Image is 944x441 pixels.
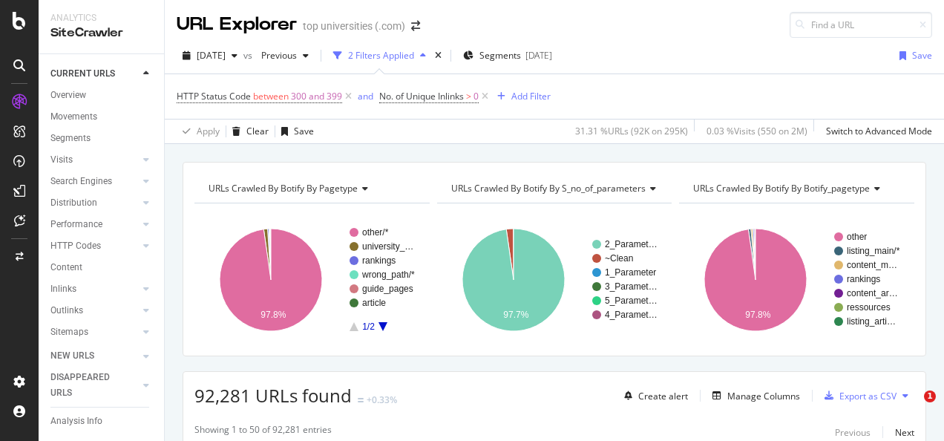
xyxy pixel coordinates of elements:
[327,44,432,68] button: 2 Filters Applied
[362,321,375,332] text: 1/2
[50,260,82,275] div: Content
[847,316,896,327] text: listing_arti…
[358,89,373,103] button: and
[255,44,315,68] button: Previous
[367,393,397,406] div: +0.33%
[511,90,551,102] div: Add Filter
[50,88,154,103] a: Overview
[50,88,86,103] div: Overview
[707,387,800,405] button: Manage Columns
[457,44,558,68] button: Segments[DATE]
[358,90,373,102] div: and
[194,215,426,344] div: A chart.
[50,24,152,42] div: SiteCrawler
[790,12,932,38] input: Find a URL
[525,49,552,62] div: [DATE]
[819,384,897,408] button: Export as CSV
[912,49,932,62] div: Save
[605,310,658,320] text: 4_Paramet…
[197,49,226,62] span: 2025 Aug. 9th
[50,348,94,364] div: NEW URLS
[479,49,521,62] span: Segments
[575,125,688,137] div: 31.31 % URLs ( 92K on 295K )
[727,390,800,402] div: Manage Columns
[358,398,364,402] img: Equal
[291,86,342,107] span: 300 and 399
[605,267,656,278] text: 1_Parameter
[177,12,297,37] div: URL Explorer
[50,195,139,211] a: Distribution
[50,174,112,189] div: Search Engines
[638,390,688,402] div: Create alert
[707,125,807,137] div: 0.03 % Visits ( 550 on 2M )
[361,269,415,280] text: wrong_path/*
[679,215,911,344] svg: A chart.
[177,44,243,68] button: [DATE]
[50,260,154,275] a: Content
[835,423,871,441] button: Previous
[894,44,932,68] button: Save
[895,423,914,441] button: Next
[50,131,154,146] a: Segments
[206,177,416,200] h4: URLs Crawled By Botify By pagetype
[473,86,479,107] span: 0
[50,174,139,189] a: Search Engines
[50,414,102,429] div: Analysis Info
[820,120,932,143] button: Switch to Advanced Mode
[50,348,139,364] a: NEW URLS
[746,310,771,320] text: 97.8%
[362,255,396,266] text: rankings
[50,324,88,340] div: Sitemaps
[894,391,929,426] iframe: Intercom live chat
[826,125,932,137] div: Switch to Advanced Mode
[362,227,389,238] text: other/*
[847,302,891,313] text: ressources
[246,125,269,137] div: Clear
[226,120,269,143] button: Clear
[451,182,646,195] span: URLs Crawled By Botify By s_no_of_parameters
[50,217,102,232] div: Performance
[303,19,405,33] div: top universities (.com)
[50,109,97,125] div: Movements
[50,12,152,24] div: Analytics
[209,182,358,195] span: URLs Crawled By Botify By pagetype
[177,120,220,143] button: Apply
[253,90,289,102] span: between
[50,281,139,297] a: Inlinks
[693,182,870,195] span: URLs Crawled By Botify By botify_pagetype
[690,177,901,200] h4: URLs Crawled By Botify By botify_pagetype
[503,310,528,320] text: 97.7%
[847,246,900,256] text: listing_main/*
[50,195,97,211] div: Distribution
[177,90,251,102] span: HTTP Status Code
[243,49,255,62] span: vs
[432,48,445,63] div: times
[50,131,91,146] div: Segments
[50,152,139,168] a: Visits
[847,260,897,270] text: content_m…
[50,66,139,82] a: CURRENT URLS
[275,120,314,143] button: Save
[294,125,314,137] div: Save
[491,88,551,105] button: Add Filter
[362,298,386,308] text: article
[50,281,76,297] div: Inlinks
[924,391,936,402] span: 1
[50,370,139,401] a: DISAPPEARED URLS
[847,232,867,242] text: other
[379,90,464,102] span: No. of Unique Inlinks
[466,90,471,102] span: >
[194,423,332,441] div: Showing 1 to 50 of 92,281 entries
[605,295,658,306] text: 5_Paramet…
[618,384,688,408] button: Create alert
[835,426,871,439] div: Previous
[255,49,297,62] span: Previous
[895,426,914,439] div: Next
[50,238,139,254] a: HTTP Codes
[362,241,413,252] text: university_…
[847,274,880,284] text: rankings
[348,49,414,62] div: 2 Filters Applied
[437,215,669,344] svg: A chart.
[197,125,220,137] div: Apply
